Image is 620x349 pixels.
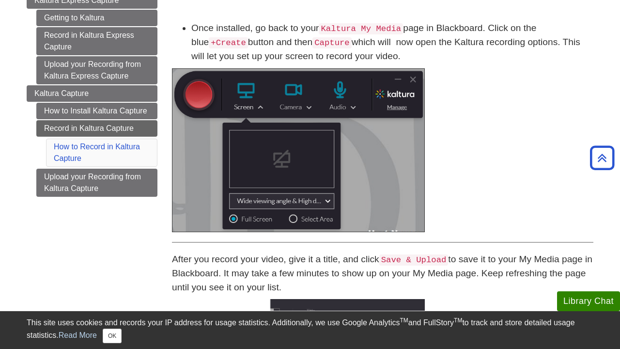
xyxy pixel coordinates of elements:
[34,89,89,97] span: Kaltura Capture
[36,103,157,119] a: How to Install Kaltura Capture
[36,27,157,55] a: Record in Kaltura Express Capture
[36,120,157,137] a: Record in Kaltura Capture
[36,56,157,84] a: Upload your Recording from Kaltura Express Capture
[27,317,593,343] div: This site uses cookies and records your IP address for usage statistics. Additionally, we use Goo...
[172,68,425,232] img: kaltura dashboard
[59,331,97,339] a: Read More
[36,169,157,197] a: Upload your Recording from Kaltura Capture
[54,143,140,162] a: How to Record in Kaltura Capture
[27,85,157,102] a: Kaltura Capture
[103,329,122,343] button: Close
[36,10,157,26] a: Getting to Kaltura
[557,291,620,311] button: Library Chat
[312,37,352,48] code: Capture
[209,37,248,48] code: +Create
[400,317,408,324] sup: TM
[379,254,449,266] code: Save & Upload
[172,253,593,295] p: After you record your video, give it a title, and click to save it to your My Media page in Black...
[454,317,462,324] sup: TM
[587,151,618,164] a: Back to Top
[319,23,403,34] code: Kaltura My Media
[191,21,593,63] li: Once installed, go back to your page in Blackboard. Click on the blue button and then which will ...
